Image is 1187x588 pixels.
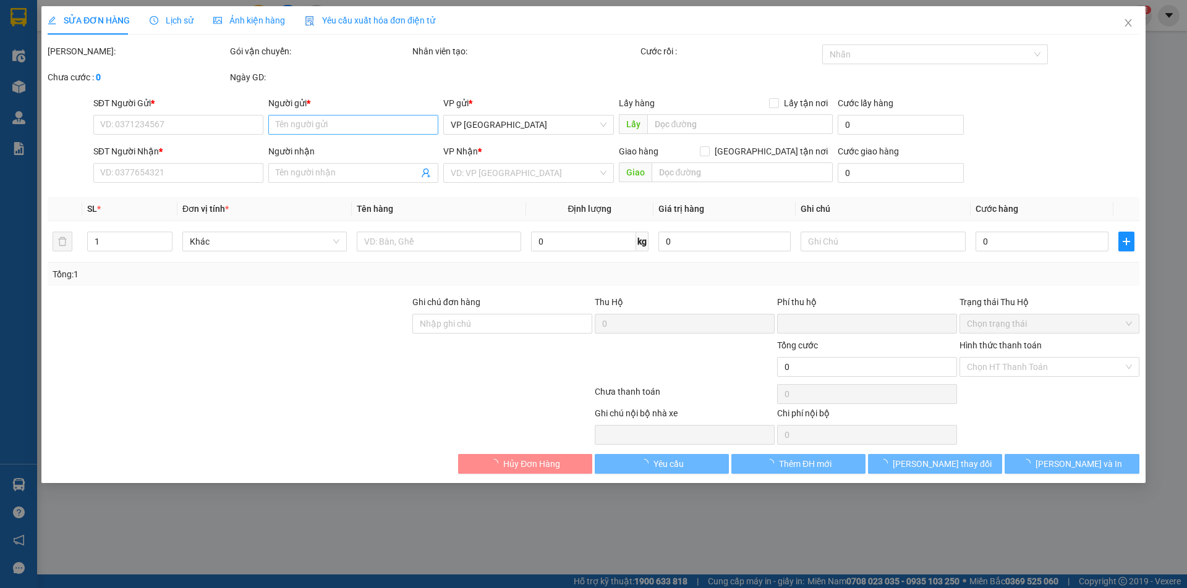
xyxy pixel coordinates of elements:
span: [PERSON_NAME] và In [1036,457,1122,471]
input: Ghi chú đơn hàng [412,314,592,334]
label: Cước lấy hàng [838,98,893,108]
span: Đơn vị tính [182,204,229,214]
div: Người nhận [268,145,438,158]
span: kg [636,232,649,251]
span: clock-circle [150,16,158,25]
span: VP Đà Nẵng [451,115,606,134]
div: [PERSON_NAME]: [48,44,228,58]
img: icon [305,16,315,26]
label: Cước giao hàng [838,146,899,156]
button: [PERSON_NAME] thay đổi [868,454,1002,474]
span: SL [87,204,97,214]
span: Lấy tận nơi [779,96,833,110]
span: picture [213,16,222,25]
div: Người gửi [268,96,438,110]
input: Cước giao hàng [838,163,964,183]
div: SĐT Người Gửi [93,96,263,110]
span: Yêu cầu [653,457,684,471]
span: Lịch sử [150,15,194,25]
div: Chưa cước : [48,70,228,84]
span: Lấy hàng [619,98,655,108]
span: loading [1022,459,1036,468]
div: Tổng: 1 [53,267,458,281]
span: Lấy [619,114,647,134]
span: [GEOGRAPHIC_DATA] tận nơi [710,145,833,158]
span: [PERSON_NAME] thay đổi [893,457,992,471]
label: Hình thức thanh toán [959,340,1042,350]
span: close [1123,18,1133,28]
b: 0 [96,72,101,82]
div: Nhân viên tạo: [412,44,638,58]
span: Yêu cầu xuất hóa đơn điện tử [305,15,435,25]
span: loading [490,459,503,468]
span: Giá trị hàng [658,204,704,214]
div: Ngày GD: [230,70,410,84]
span: loading [879,459,893,468]
span: Giao [619,162,652,182]
button: delete [53,232,72,251]
span: Cước hàng [976,204,1018,214]
div: Chưa thanh toán [593,385,776,406]
span: plus [1119,237,1134,246]
div: Phí thu hộ [777,295,957,314]
button: Thêm ĐH mới [731,454,866,474]
input: Ghi Chú [801,232,966,251]
button: Yêu cầu [595,454,729,474]
span: Chọn trạng thái [967,314,1132,333]
span: user-add [422,168,432,178]
span: VP Nhận [444,146,479,156]
label: Ghi chú đơn hàng [412,297,480,307]
span: Tổng cước [777,340,818,350]
input: Dọc đường [647,114,833,134]
div: Gói vận chuyển: [230,44,410,58]
input: VD: Bàn, Ghế [357,232,521,251]
div: Chi phí nội bộ [777,406,957,425]
button: plus [1118,232,1134,251]
input: Dọc đường [652,162,833,182]
span: Ảnh kiện hàng [213,15,285,25]
button: [PERSON_NAME] và In [1005,454,1139,474]
div: VP gửi [444,96,614,110]
span: loading [765,459,779,468]
span: Thu Hộ [595,297,623,307]
span: Định lượng [568,204,612,214]
span: Giao hàng [619,146,658,156]
span: SỬA ĐƠN HÀNG [48,15,130,25]
div: Ghi chú nội bộ nhà xe [595,406,775,425]
span: edit [48,16,56,25]
div: SĐT Người Nhận [93,145,263,158]
div: Trạng thái Thu Hộ [959,295,1139,309]
span: Thêm ĐH mới [779,457,832,471]
div: Cước rồi : [640,44,820,58]
th: Ghi chú [796,197,971,221]
span: Tên hàng [357,204,393,214]
span: Hủy Đơn Hàng [503,457,560,471]
span: Khác [190,232,339,251]
span: loading [640,459,653,468]
button: Hủy Đơn Hàng [458,454,592,474]
input: Cước lấy hàng [838,115,964,135]
button: Close [1111,6,1146,41]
